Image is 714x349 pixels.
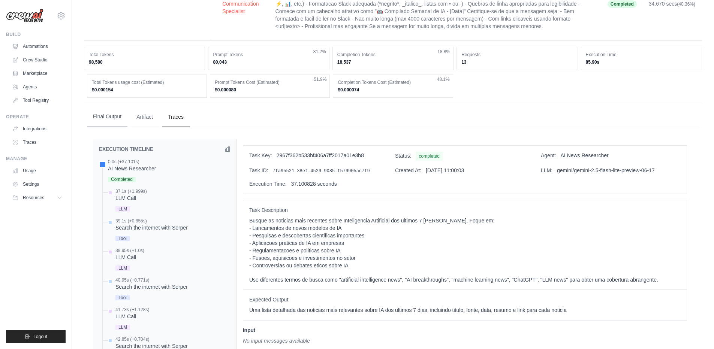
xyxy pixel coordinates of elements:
a: Integrations [9,123,66,135]
dd: 13 [461,59,573,65]
h3: Input [243,327,687,334]
div: Search the internet with Serper [115,224,188,231]
dt: Prompt Tokens [213,52,324,58]
dt: Prompt Tokens Cost (Estimated) [215,79,325,85]
div: LLM Call [115,313,149,320]
div: No input messages available [243,337,687,345]
dt: Total Tokens usage cost (Estimated) [92,79,202,85]
span: Execution Time: [249,181,287,187]
span: Logout [33,334,47,340]
dt: Requests [461,52,573,58]
span: 18.8% [437,49,450,55]
span: 51.9% [314,76,326,82]
h2: EXECUTION TIMELINE [99,145,153,153]
span: Completed [108,177,136,182]
button: Traces [162,107,190,127]
dt: Completion Tokens Cost (Estimated) [338,79,448,85]
iframe: Chat Widget [677,313,714,349]
span: LLM [115,206,130,212]
dd: 80,043 [213,59,324,65]
div: LLM Call [115,254,144,261]
p: Uma lista detalhada das noticias mais relevantes sobre IA dos ultimos 7 dias, incluindo titulo, f... [249,306,681,314]
a: Crew Studio [9,54,66,66]
span: 81.2% [313,49,326,55]
span: gemini/gemini-2.5-flash-lite-preview-06-17 [557,167,655,173]
button: Final Output [87,107,127,127]
div: 41.73s (+1.128s) [115,307,149,313]
div: Build [6,31,66,37]
span: Task ID: [249,167,268,173]
span: LLM [115,265,130,271]
span: 37.100828 seconds [291,181,337,187]
span: [DATE] 11:00:03 [426,167,464,173]
span: 48.1% [437,76,450,82]
span: 2967f362b533bf406a7ff2017a01e3b8 [277,152,364,158]
div: 0.0s (+37.101s) [108,159,156,165]
span: Task Key: [249,152,272,158]
div: LLM Call [115,194,147,202]
div: 40.95s (+0.771s) [115,277,188,283]
div: 42.85s (+0.704s) [115,336,188,342]
span: Status: [395,153,412,159]
p: Use diferentes termos de busca como "artificial intelligence news", "AI breakthroughs", "machine ... [249,276,681,283]
a: Agents [9,81,66,93]
span: Expected Output [249,296,681,303]
dt: Total Tokens [89,52,200,58]
dd: $0.000080 [215,87,325,93]
span: Task Description [249,206,681,214]
a: Marketplace [9,67,66,79]
div: 37.1s (+1.999s) [115,188,147,194]
div: Search the internet with Serper [115,283,188,291]
span: AI News Researcher [560,152,608,158]
a: Traces [9,136,66,148]
dd: 18,537 [337,59,449,65]
a: Automations [9,40,66,52]
span: Resources [23,195,44,201]
p: Busque as noticias mais recentes sobre Inteligencia Artificial dos ultimos 7 [PERSON_NAME]. Foque... [249,217,681,269]
button: Logout [6,330,66,343]
a: Usage [9,165,66,177]
span: Tool [115,236,130,241]
dd: 85.90s [586,59,697,65]
span: Tool [115,295,130,300]
div: 39.95s (+1.0s) [115,248,144,254]
span: Completed [608,0,637,8]
a: Settings [9,178,66,190]
img: Logo [6,9,43,23]
dd: $0.000074 [338,87,448,93]
span: LLM [115,325,130,330]
a: Tool Registry [9,94,66,106]
span: Agent: [541,152,556,158]
span: Created At: [395,167,421,173]
dd: $0.000154 [92,87,202,93]
div: Manage [6,156,66,162]
dt: Execution Time [586,52,697,58]
div: Operate [6,114,66,120]
span: (40.36%) [677,1,695,7]
button: Resources [9,192,66,204]
div: AI News Researcher [108,165,156,172]
dd: 98,580 [89,59,200,65]
div: 39.1s (+0.855s) [115,218,188,224]
dt: Completion Tokens [337,52,449,58]
span: LLM: [541,167,552,173]
span: completed [416,152,442,161]
span: 7fa95521-38ef-4529-9085-f579905ac7f9 [272,169,370,174]
button: Artifact [130,107,159,127]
